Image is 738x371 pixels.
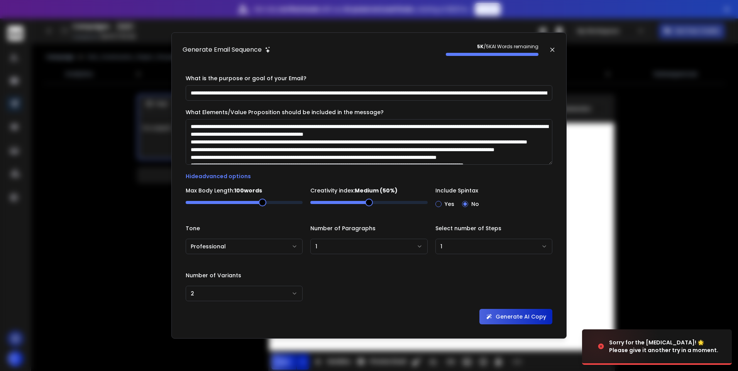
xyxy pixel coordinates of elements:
[186,239,303,254] button: Professional
[186,286,303,301] button: 2
[445,201,454,207] label: Yes
[186,172,552,180] p: Hide advanced options
[310,239,427,254] button: 1
[471,201,479,207] label: No
[186,226,303,231] label: Tone
[479,309,552,324] button: Generate AI Copy
[435,226,552,231] label: Select number of Steps
[310,188,427,193] label: Creativity index:
[477,43,484,50] strong: 5K
[609,339,723,354] div: Sorry for the [MEDICAL_DATA]! 🌟 Please give it another try in a moment.
[186,108,384,116] label: What Elements/Value Proposition should be included in the message?
[234,187,262,194] strong: 100 words
[186,188,303,193] label: Max Body Length:
[186,273,303,278] label: Number of Variants
[435,188,552,193] label: Include Spintax
[435,239,552,254] button: 1
[446,44,538,50] p: / 5K AI Words remaining
[183,45,262,54] h1: Generate Email Sequence
[582,325,659,367] img: image
[310,226,427,231] label: Number of Paragraphs
[355,187,398,194] strong: Medium (50%)
[186,74,306,82] label: What is the purpose or goal of your Email?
